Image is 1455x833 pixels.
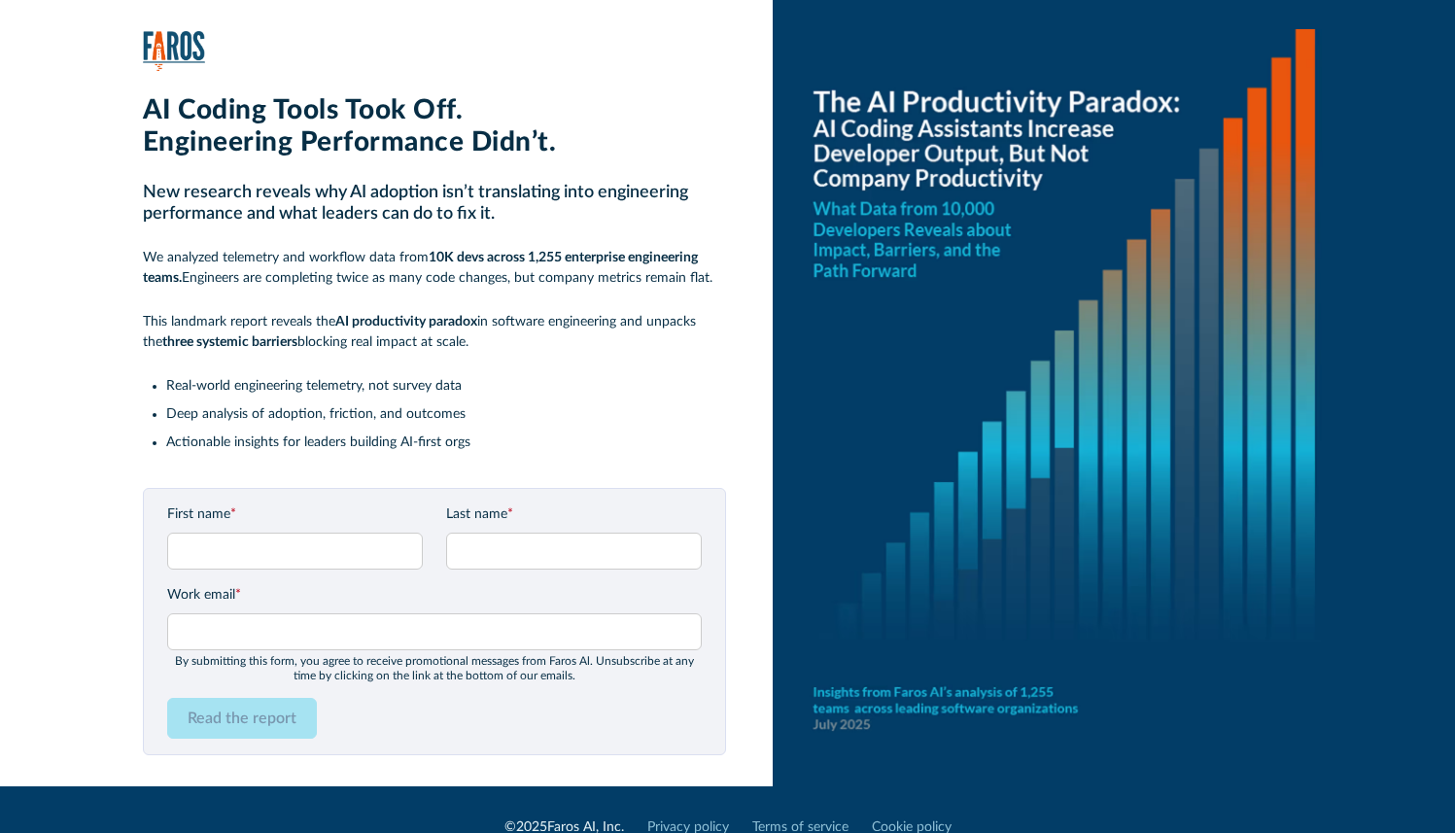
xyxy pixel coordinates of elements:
[166,376,726,397] li: Real-world engineering telemetry, not survey data
[167,654,702,682] div: By submitting this form, you agree to receive promotional messages from Faros Al. Unsubscribe at ...
[335,315,477,329] strong: AI productivity paradox
[162,335,297,349] strong: three systemic barriers
[167,698,317,739] input: Read the report
[166,433,726,453] li: Actionable insights for leaders building AI-first orgs
[166,404,726,425] li: Deep analysis of adoption, friction, and outcomes
[143,248,726,289] p: We analyzed telemetry and workflow data from Engineers are completing twice as many code changes,...
[167,585,702,606] label: Work email
[167,504,423,525] label: First name
[143,126,726,159] h1: Engineering Performance Didn’t.
[446,504,702,525] label: Last name
[143,312,726,353] p: This landmark report reveals the in software engineering and unpacks the blocking real impact at ...
[143,31,205,71] img: Faros Logo
[167,504,702,739] form: Email Form
[143,94,726,127] h1: AI Coding Tools Took Off.
[143,183,726,225] h2: New research reveals why AI adoption isn’t translating into engineering performance and what lead...
[143,251,698,285] strong: 10K devs across 1,255 enterprise engineering teams.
